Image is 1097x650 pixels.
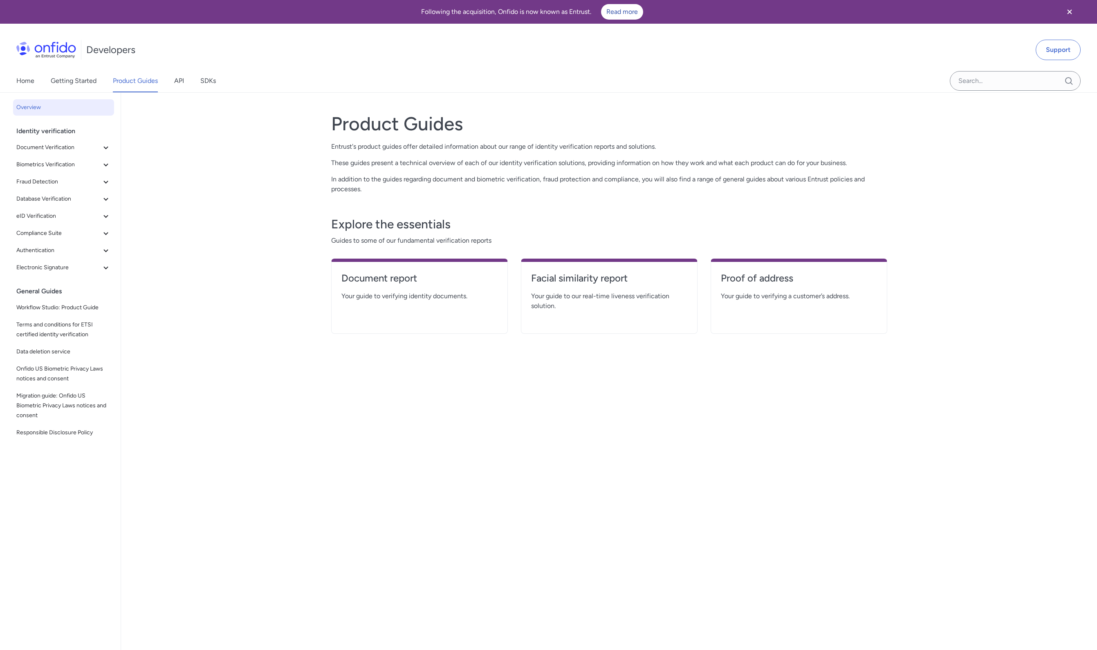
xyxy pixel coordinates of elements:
a: Data deletion service [13,344,114,360]
span: Your guide to verifying identity documents. [341,291,498,301]
button: Authentication [13,242,114,259]
span: Terms and conditions for ETSI certified identity verification [16,320,111,340]
svg: Close banner [1065,7,1075,17]
a: Onfido US Biometric Privacy Laws notices and consent [13,361,114,387]
h4: Document report [341,272,498,285]
h1: Developers [86,43,135,56]
a: Proof of address [721,272,877,291]
a: Home [16,69,34,92]
a: Migration guide: Onfido US Biometric Privacy Laws notices and consent [13,388,114,424]
a: Product Guides [113,69,158,92]
a: Terms and conditions for ETSI certified identity verification [13,317,114,343]
h1: Product Guides [331,112,887,135]
a: Facial similarity report [531,272,687,291]
a: SDKs [200,69,216,92]
button: Electronic Signature [13,259,114,276]
span: eID Verification [16,211,101,221]
button: Close banner [1054,2,1085,22]
span: Biometrics Verification [16,160,101,170]
span: Guides to some of our fundamental verification reports [331,236,887,246]
a: Support [1036,40,1081,60]
p: In addition to the guides regarding document and biometric verification, fraud protection and com... [331,174,887,194]
a: Workflow Studio: Product Guide [13,299,114,316]
h4: Facial similarity report [531,272,687,285]
div: General Guides [16,283,117,299]
span: Fraud Detection [16,177,101,187]
button: Compliance Suite [13,225,114,241]
div: Following the acquisition, Onfido is now known as Entrust. [10,4,1054,20]
img: Onfido Logo [16,42,76,58]
a: Responsible Disclosure Policy [13,424,114,441]
a: API [174,69,184,92]
p: Entrust's product guides offer detailed information about our range of identity verification repo... [331,142,887,152]
button: Biometrics Verification [13,156,114,173]
span: Compliance Suite [16,228,101,238]
a: Document report [341,272,498,291]
button: Database Verification [13,191,114,207]
span: Overview [16,103,111,112]
button: Fraud Detection [13,174,114,190]
span: Responsible Disclosure Policy [16,428,111,438]
a: Read more [601,4,643,20]
span: Data deletion service [16,347,111,357]
button: eID Verification [13,208,114,224]
span: Electronic Signature [16,263,101,273]
p: These guides present a technical overview of each of our identity verification solutions, providi... [331,158,887,168]
div: Identity verification [16,123,117,139]
span: Your guide to verifying a customer’s address. [721,291,877,301]
h3: Explore the essentials [331,216,887,232]
span: Migration guide: Onfido US Biometric Privacy Laws notices and consent [16,391,111,420]
span: Authentication [16,246,101,255]
input: Onfido search input field [950,71,1081,91]
a: Getting Started [51,69,96,92]
a: Overview [13,99,114,116]
span: Your guide to our real-time liveness verification solution. [531,291,687,311]
button: Document Verification [13,139,114,156]
span: Workflow Studio: Product Guide [16,303,111,313]
span: Onfido US Biometric Privacy Laws notices and consent [16,364,111,384]
span: Document Verification [16,143,101,152]
span: Database Verification [16,194,101,204]
h4: Proof of address [721,272,877,285]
